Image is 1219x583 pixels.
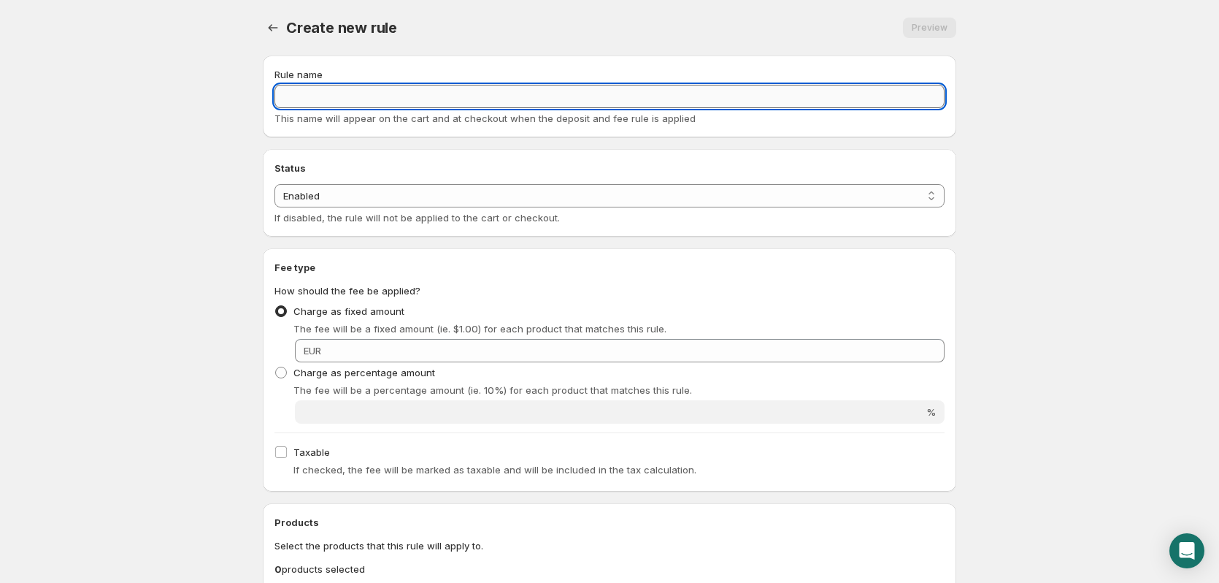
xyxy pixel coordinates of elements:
span: How should the fee be applied? [274,285,420,297]
p: products selected [274,562,945,576]
span: % [926,406,936,418]
button: Settings [263,18,283,38]
h2: Status [274,161,945,175]
span: Taxable [293,446,330,458]
span: If disabled, the rule will not be applied to the cart or checkout. [274,212,560,224]
p: The fee will be a percentage amount (ie. 10%) for each product that matches this rule. [293,383,945,397]
span: This name will appear on the cart and at checkout when the deposit and fee rule is applied [274,113,696,124]
span: Rule name [274,69,323,80]
p: Select the products that this rule will apply to. [274,538,945,553]
span: Charge as percentage amount [293,367,435,378]
div: Open Intercom Messenger [1169,533,1204,568]
b: 0 [274,563,282,575]
span: If checked, the fee will be marked as taxable and will be included in the tax calculation. [293,464,696,476]
h2: Products [274,515,945,530]
span: EUR [304,345,321,357]
span: The fee will be a fixed amount (ie. $1.00) for each product that matches this rule. [293,323,666,335]
span: Charge as fixed amount [293,305,404,317]
span: Create new rule [286,19,397,37]
h2: Fee type [274,260,945,275]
